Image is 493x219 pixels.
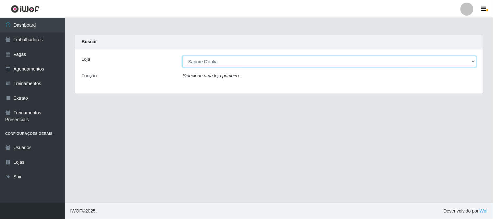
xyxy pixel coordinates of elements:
[82,39,97,44] strong: Buscar
[444,208,488,214] span: Desenvolvido por
[82,72,97,79] label: Função
[70,208,97,214] span: © 2025 .
[11,5,40,13] img: CoreUI Logo
[82,56,90,63] label: Loja
[479,208,488,213] a: iWof
[70,208,82,213] span: IWOF
[183,73,242,78] i: Selecione uma loja primeiro...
